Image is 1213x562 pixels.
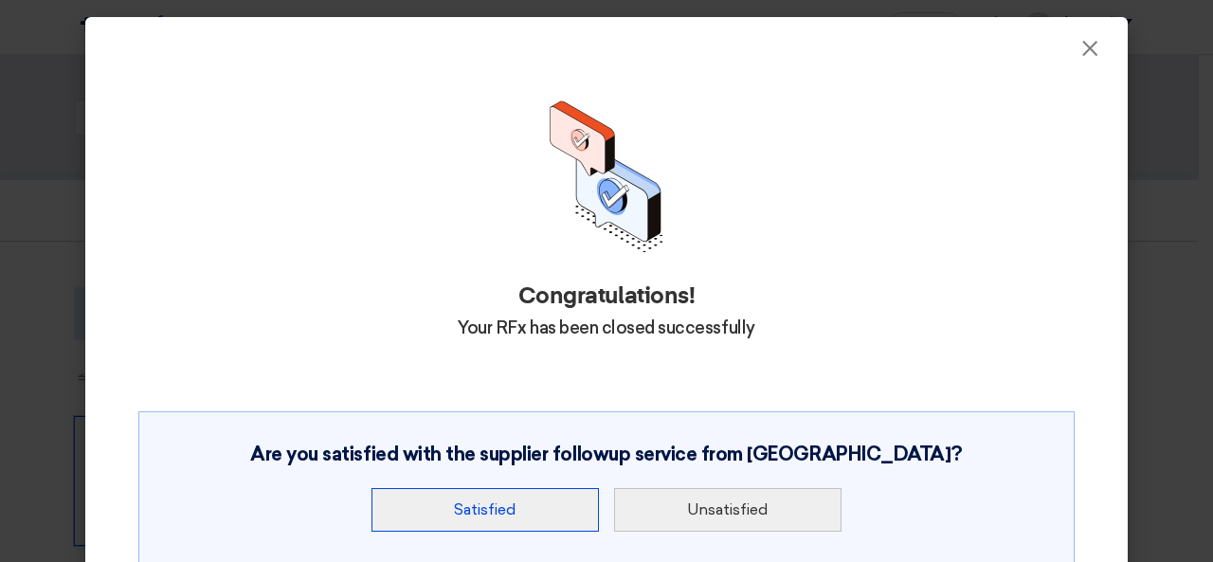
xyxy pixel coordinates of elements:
h4: Your RFx has been closed successfully [138,317,1075,338]
h2: Congratulations! [138,283,1075,310]
button: Unsatisfied [614,488,842,532]
img: Thank you for your feedback [550,100,663,254]
button: Satisfied [371,488,599,532]
span: × [1080,34,1099,72]
h3: Are you satisfied with the supplier followup service from [GEOGRAPHIC_DATA]? [166,443,1047,465]
button: Close [1065,30,1114,68]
